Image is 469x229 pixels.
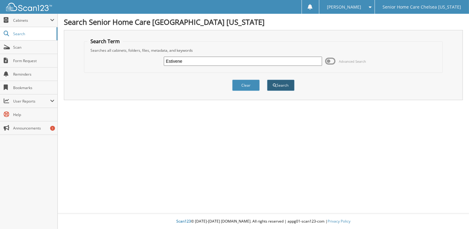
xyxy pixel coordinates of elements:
button: Search [267,80,295,91]
a: Privacy Policy [328,219,350,224]
span: User Reports [13,99,50,104]
div: 1 [50,126,55,131]
span: Senior Home Care Chelsea [US_STATE] [383,5,461,9]
span: Announcements [13,126,54,131]
legend: Search Term [87,38,123,45]
img: scan123-logo-white.svg [6,3,52,11]
span: Bookmarks [13,85,54,90]
span: Reminders [13,72,54,77]
span: [PERSON_NAME] [327,5,361,9]
span: Help [13,112,54,117]
span: Search [13,31,53,36]
div: Searches all cabinets, folders, files, metadata, and keywords [87,48,439,53]
div: © [DATE]-[DATE] [DOMAIN_NAME]. All rights reserved | appg01-scan123-com | [58,214,469,229]
span: Scan [13,45,54,50]
span: Form Request [13,58,54,63]
button: Clear [232,80,260,91]
h1: Search Senior Home Care [GEOGRAPHIC_DATA] [US_STATE] [64,17,463,27]
iframe: Chat Widget [438,200,469,229]
span: Cabinets [13,18,50,23]
span: Advanced Search [339,59,366,64]
span: Scan123 [176,219,191,224]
